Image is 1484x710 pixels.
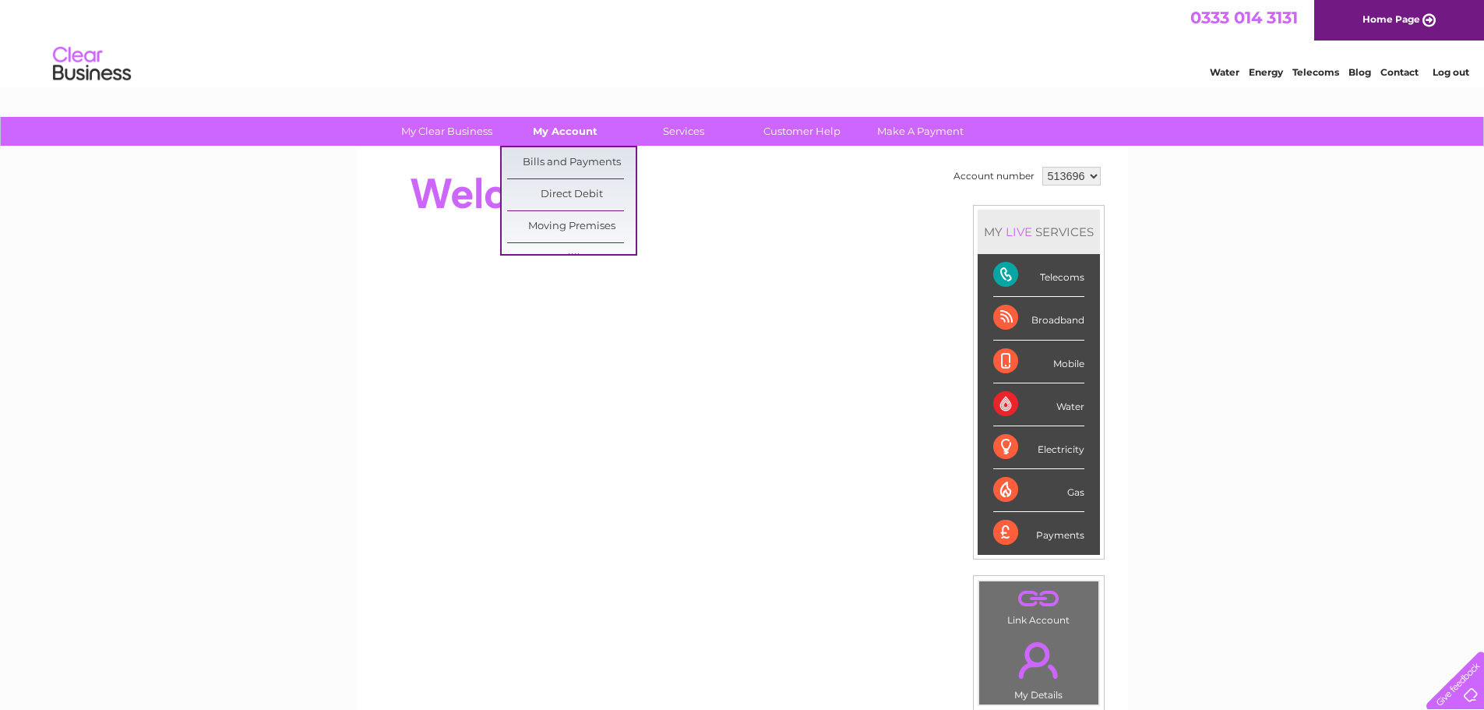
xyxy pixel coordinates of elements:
[1380,66,1419,78] a: Contact
[507,147,636,178] a: Bills and Payments
[993,469,1084,512] div: Gas
[1292,66,1339,78] a: Telecoms
[993,297,1084,340] div: Broadband
[978,629,1099,705] td: My Details
[1003,224,1035,239] div: LIVE
[507,179,636,210] a: Direct Debit
[501,117,629,146] a: My Account
[507,211,636,242] a: Moving Premises
[1249,66,1283,78] a: Energy
[1190,8,1298,27] a: 0333 014 3131
[507,243,636,274] a: E-Billing
[983,585,1094,613] a: .
[978,581,1099,630] td: Link Account
[1348,66,1371,78] a: Blog
[993,426,1084,469] div: Electricity
[856,117,985,146] a: Make A Payment
[993,341,1084,383] div: Mobile
[1210,66,1239,78] a: Water
[978,210,1100,254] div: MY SERVICES
[619,117,748,146] a: Services
[950,163,1038,189] td: Account number
[993,383,1084,426] div: Water
[375,9,1111,76] div: Clear Business is a trading name of Verastar Limited (registered in [GEOGRAPHIC_DATA] No. 3667643...
[993,512,1084,554] div: Payments
[983,633,1094,687] a: .
[993,254,1084,297] div: Telecoms
[1433,66,1469,78] a: Log out
[738,117,866,146] a: Customer Help
[382,117,511,146] a: My Clear Business
[52,41,132,88] img: logo.png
